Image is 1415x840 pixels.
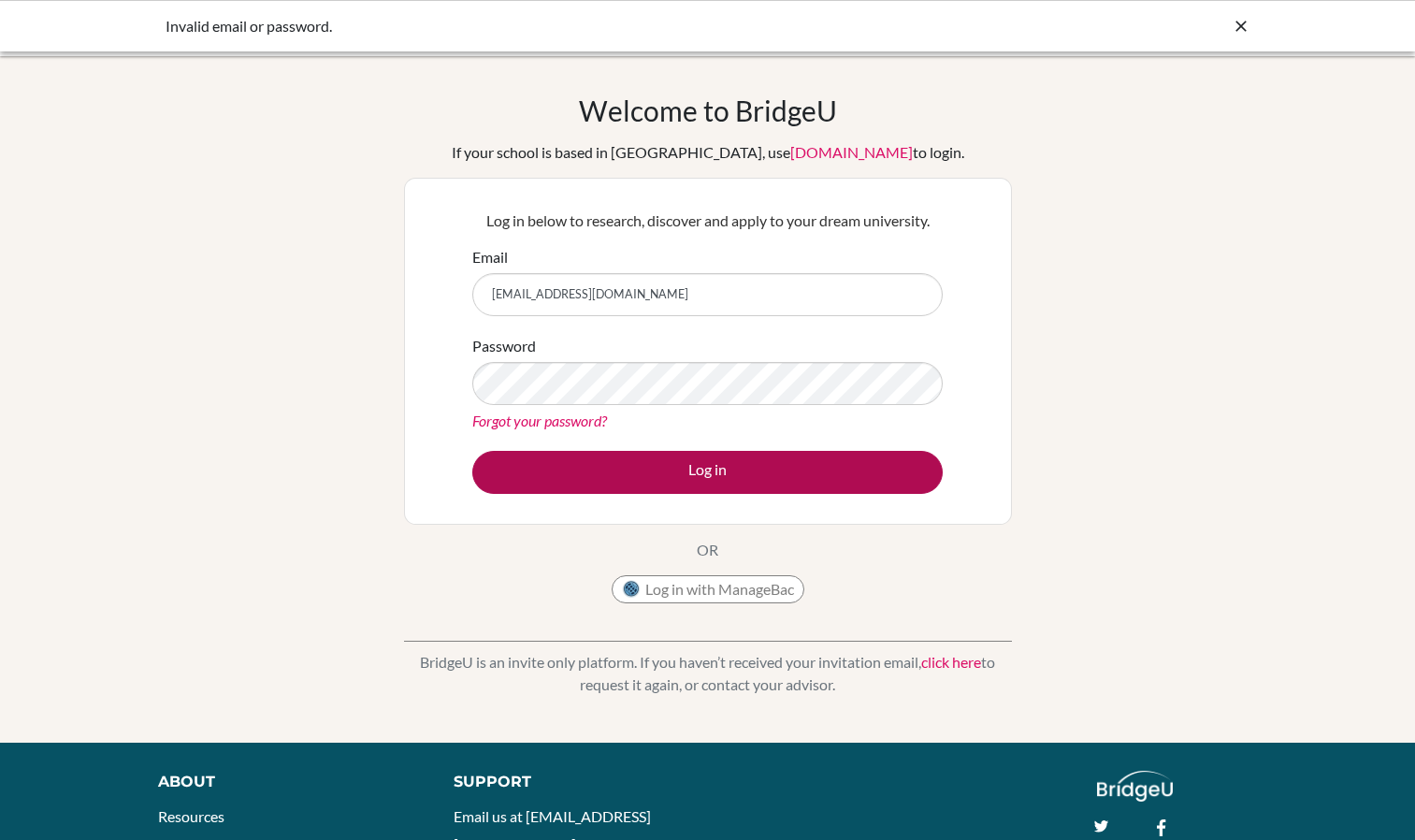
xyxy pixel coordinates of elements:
button: Log in [472,451,943,494]
a: click here [921,653,981,671]
a: Forgot your password? [472,412,607,429]
a: [DOMAIN_NAME] [790,143,913,161]
p: BridgeU is an invite only platform. If you haven’t received your invitation email, to request it ... [404,651,1012,696]
label: Password [472,335,536,357]
h1: Welcome to BridgeU [579,94,837,127]
div: Support [454,771,688,793]
label: Email [472,246,508,268]
img: logo_white@2x-f4f0deed5e89b7ecb1c2cc34c3e3d731f90f0f143d5ea2071677605dd97b5244.png [1097,771,1173,802]
a: Resources [158,807,224,825]
p: Log in below to research, discover and apply to your dream university. [472,210,943,232]
p: OR [697,539,718,561]
div: About [158,771,412,793]
button: Log in with ManageBac [612,575,804,603]
div: Invalid email or password. [166,15,970,37]
div: If your school is based in [GEOGRAPHIC_DATA], use to login. [452,141,964,164]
